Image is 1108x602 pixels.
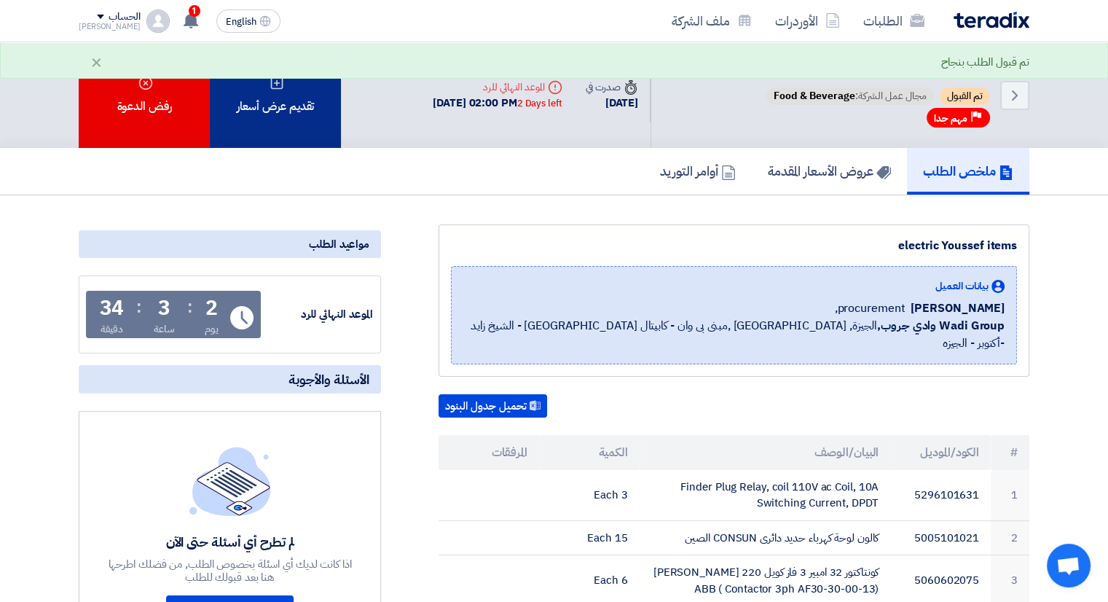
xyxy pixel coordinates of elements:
div: الحساب [109,11,140,23]
td: Finder Plug Relay, coil 110V ac Coil, 10A Switching Current, DPDT [640,470,891,521]
div: رفض الدعوة [79,42,210,148]
td: 1 [991,470,1029,521]
span: Food & Beverage [774,88,855,103]
div: : [136,294,141,320]
span: مهم جدا [934,112,967,125]
span: 1 [189,5,200,17]
div: تقديم عرض أسعار [210,42,341,148]
div: الموعد النهائي للرد [264,306,373,323]
div: مواعيد الطلب [79,230,381,258]
td: 15 Each [539,520,640,555]
th: # [991,435,1029,470]
div: electric Youssef items [451,237,1017,254]
div: يوم [205,321,219,337]
span: الأسئلة والأجوبة [288,371,369,388]
th: البيان/الوصف [640,435,891,470]
a: الأوردرات [763,4,852,38]
span: [PERSON_NAME] [911,300,1005,317]
span: مجال عمل الشركة: [766,87,934,105]
span: بيانات العميل [935,278,989,294]
b: Wadi Group وادي جروب, [877,317,1005,335]
th: الكود/الموديل [890,435,991,470]
span: procurement, [834,300,905,317]
th: المرفقات [439,435,539,470]
a: Open chat [1047,544,1091,587]
div: 2 [205,298,218,318]
div: 34 [100,298,125,318]
button: English [216,9,280,33]
td: كالون لوحة كهرباء حديد دائرى CONSUN الصين [640,520,891,555]
span: تم القبول [940,87,990,105]
span: الجيزة, [GEOGRAPHIC_DATA] ,مبنى بى وان - كابيتال [GEOGRAPHIC_DATA] - الشيخ زايد -أكتوبر - الجيزه [463,317,1005,352]
td: 5296101631 [890,470,991,521]
div: اذا كانت لديك أي اسئلة بخصوص الطلب, من فضلك اطرحها هنا بعد قبولك للطلب [106,558,354,584]
td: 5005101021 [890,520,991,555]
h5: ملخص الطلب [923,163,1013,179]
div: 3 [158,298,170,318]
img: Teradix logo [954,12,1029,28]
td: 3 Each [539,470,640,521]
img: empty_state_list.svg [189,447,271,515]
div: [DATE] [586,95,638,112]
h5: عروض الأسعار المقدمة [768,163,891,179]
div: تم قبول الطلب بنجاح [941,54,1029,71]
a: ملخص الطلب [907,148,1029,195]
h5: أوامر التوريد [660,163,736,179]
div: صدرت في [586,79,638,95]
th: الكمية [539,435,640,470]
button: تحميل جدول البنود [439,394,547,418]
div: : [187,294,192,320]
a: ملف الشركة [660,4,763,38]
div: الموعد النهائي للرد [433,79,562,95]
div: لم تطرح أي أسئلة حتى الآن [106,533,354,550]
a: الطلبات [852,4,936,38]
div: ساعة [154,321,175,337]
img: profile_test.png [146,9,170,33]
div: [PERSON_NAME] [79,23,141,31]
td: 2 [991,520,1029,555]
div: [DATE] 02:00 PM [433,95,562,112]
div: دقيقة [101,321,123,337]
a: عروض الأسعار المقدمة [752,148,907,195]
span: English [226,17,256,27]
div: 2 Days left [517,96,562,111]
a: أوامر التوريد [644,148,752,195]
div: × [90,53,103,71]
